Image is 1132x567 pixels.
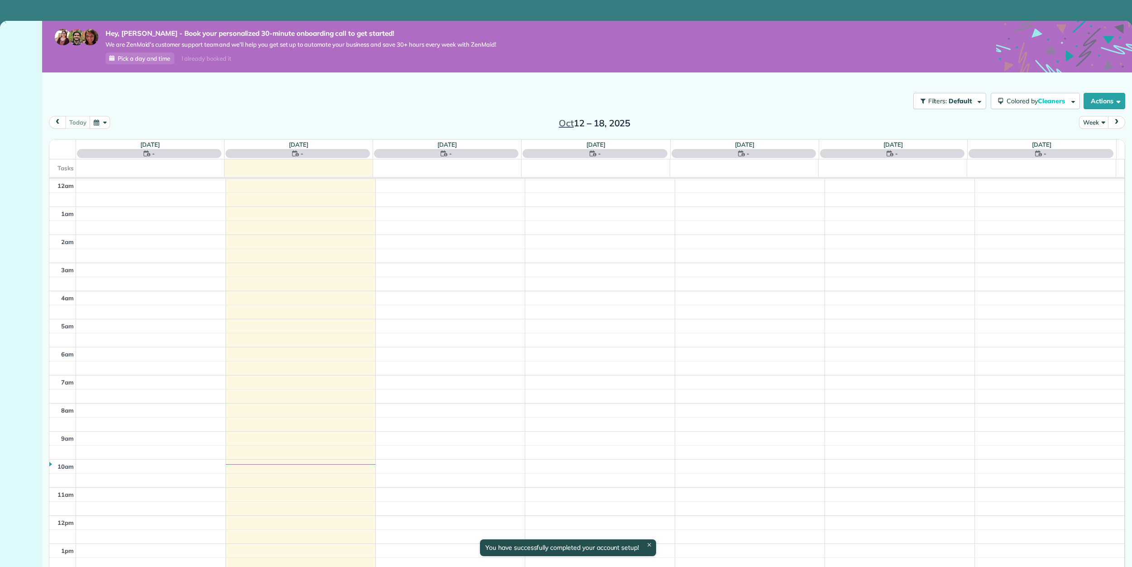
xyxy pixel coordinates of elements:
[58,463,74,470] span: 10am
[747,149,749,158] span: -
[1084,93,1125,109] button: Actions
[586,141,606,148] a: [DATE]
[883,141,903,148] a: [DATE]
[61,435,74,442] span: 9am
[735,141,754,148] a: [DATE]
[538,118,651,128] h2: 12 – 18, 2025
[61,266,74,274] span: 3am
[55,29,71,45] img: maria-72a9807cf96188c08ef61303f053569d2e2a8a1cde33d635c8a3ac13582a053d.jpg
[1032,141,1051,148] a: [DATE]
[106,29,496,38] strong: Hey, [PERSON_NAME] - Book your personalized 30-minute onboarding call to get started!
[61,238,74,245] span: 2am
[176,53,236,64] div: I already booked it
[61,547,74,554] span: 1pm
[61,379,74,386] span: 7am
[61,210,74,217] span: 1am
[949,97,973,105] span: Default
[61,407,74,414] span: 8am
[909,93,986,109] a: Filters: Default
[928,97,947,105] span: Filters:
[61,322,74,330] span: 5am
[480,539,656,556] div: You have successfully completed your account setup!
[140,141,160,148] a: [DATE]
[991,93,1080,109] button: Colored byCleaners
[913,93,986,109] button: Filters: Default
[61,351,74,358] span: 6am
[68,29,85,45] img: jorge-587dff0eeaa6aab1f244e6dc62b8924c3b6ad411094392a53c71c6c4a576187d.jpg
[58,519,74,526] span: 12pm
[289,141,308,148] a: [DATE]
[49,116,66,128] button: prev
[449,149,452,158] span: -
[1108,116,1125,128] button: next
[301,149,303,158] span: -
[559,117,574,129] span: Oct
[895,149,898,158] span: -
[58,491,74,498] span: 11am
[598,149,601,158] span: -
[152,149,155,158] span: -
[1038,97,1067,105] span: Cleaners
[1079,116,1108,128] button: Week
[118,55,170,62] span: Pick a day and time
[1007,97,1068,105] span: Colored by
[58,182,74,189] span: 12am
[65,116,90,128] button: today
[106,53,174,64] a: Pick a day and time
[58,164,74,172] span: Tasks
[437,141,457,148] a: [DATE]
[61,294,74,302] span: 4am
[106,41,496,48] span: We are ZenMaid’s customer support team and we’ll help you get set up to automate your business an...
[1044,149,1046,158] span: -
[82,29,98,45] img: michelle-19f622bdf1676172e81f8f8fba1fb50e276960ebfe0243fe18214015130c80e4.jpg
